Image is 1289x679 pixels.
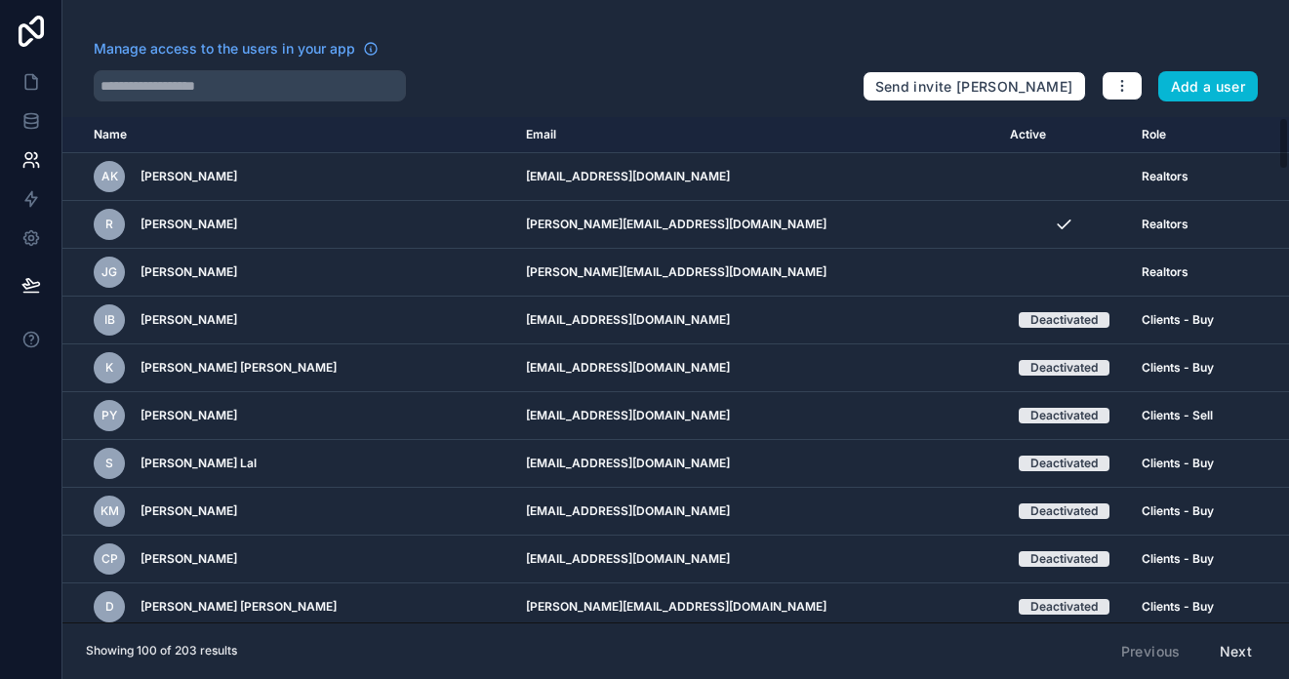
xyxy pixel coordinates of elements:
div: scrollable content [62,117,1289,622]
span: Clients - Buy [1142,503,1214,519]
span: [PERSON_NAME] [141,264,237,280]
button: Add a user [1158,71,1259,102]
span: [PERSON_NAME] [141,217,237,232]
div: Deactivated [1030,551,1098,567]
th: Email [514,117,998,153]
th: Active [998,117,1130,153]
div: Deactivated [1030,360,1098,376]
span: Clients - Buy [1142,312,1214,328]
span: Manage access to the users in your app [94,39,355,59]
div: Deactivated [1030,456,1098,471]
span: [PERSON_NAME] [PERSON_NAME] [141,599,337,615]
div: Deactivated [1030,599,1098,615]
span: [PERSON_NAME] Lal [141,456,257,471]
span: Clients - Buy [1142,456,1214,471]
td: [EMAIL_ADDRESS][DOMAIN_NAME] [514,536,998,583]
span: K [105,360,113,376]
span: [PERSON_NAME] [PERSON_NAME] [141,360,337,376]
span: PY [101,408,117,423]
button: Next [1206,635,1266,668]
span: Clients - Sell [1142,408,1213,423]
button: Send invite [PERSON_NAME] [863,71,1086,102]
span: Showing 100 of 203 results [86,643,237,659]
span: AK [101,169,118,184]
span: Realtors [1142,217,1188,232]
a: Manage access to the users in your app [94,39,379,59]
span: [PERSON_NAME] [141,312,237,328]
td: [EMAIL_ADDRESS][DOMAIN_NAME] [514,488,998,536]
span: [PERSON_NAME] [141,169,237,184]
td: [EMAIL_ADDRESS][DOMAIN_NAME] [514,297,998,344]
span: Realtors [1142,169,1188,184]
div: Deactivated [1030,503,1098,519]
span: [PERSON_NAME] [141,408,237,423]
span: Clients - Buy [1142,551,1214,567]
span: CP [101,551,118,567]
span: KM [101,503,119,519]
th: Name [62,117,514,153]
td: [EMAIL_ADDRESS][DOMAIN_NAME] [514,440,998,488]
span: IB [104,312,115,328]
td: [PERSON_NAME][EMAIL_ADDRESS][DOMAIN_NAME] [514,201,998,249]
td: [PERSON_NAME][EMAIL_ADDRESS][DOMAIN_NAME] [514,583,998,631]
span: R [105,217,113,232]
div: Deactivated [1030,408,1098,423]
td: [EMAIL_ADDRESS][DOMAIN_NAME] [514,344,998,392]
span: JG [101,264,117,280]
div: Deactivated [1030,312,1098,328]
span: [PERSON_NAME] [141,503,237,519]
span: Clients - Buy [1142,360,1214,376]
span: D [105,599,114,615]
td: [PERSON_NAME][EMAIL_ADDRESS][DOMAIN_NAME] [514,249,998,297]
span: [PERSON_NAME] [141,551,237,567]
span: Clients - Buy [1142,599,1214,615]
th: Role [1130,117,1240,153]
td: [EMAIL_ADDRESS][DOMAIN_NAME] [514,153,998,201]
span: Realtors [1142,264,1188,280]
span: S [105,456,113,471]
td: [EMAIL_ADDRESS][DOMAIN_NAME] [514,392,998,440]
